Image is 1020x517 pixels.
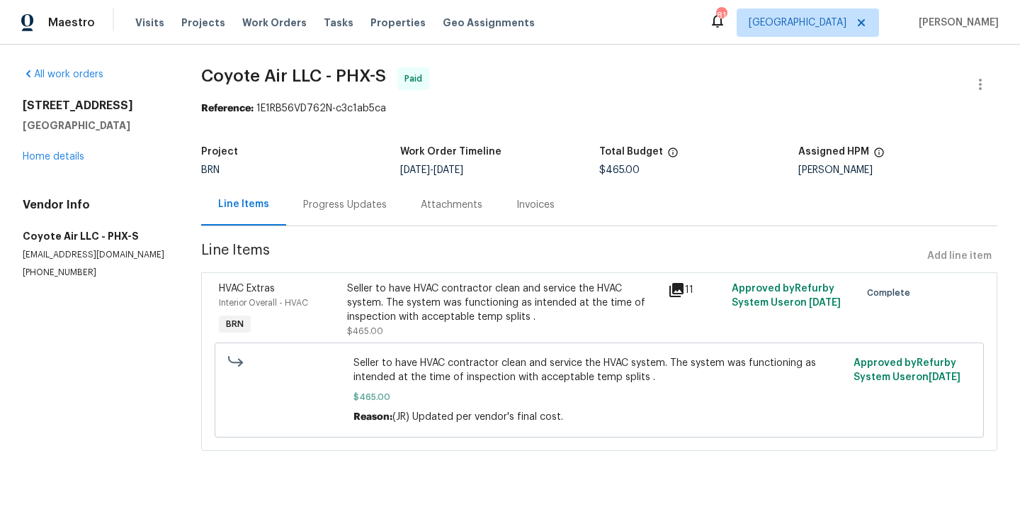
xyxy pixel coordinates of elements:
div: 1E1RB56VD762N-c3c1ab5ca [201,101,997,116]
div: 11 [668,282,723,299]
div: [PERSON_NAME] [798,165,997,175]
b: Reference: [201,104,254,113]
h5: Project [201,147,238,157]
span: BRN [201,165,220,175]
span: Interior Overall - HVAC [219,299,308,307]
span: Projects [181,16,225,30]
span: Work Orders [242,16,307,30]
span: Geo Assignments [443,16,535,30]
span: [DATE] [400,165,430,175]
h5: [GEOGRAPHIC_DATA] [23,118,167,133]
p: [EMAIL_ADDRESS][DOMAIN_NAME] [23,249,167,261]
div: Seller to have HVAC contractor clean and service the HVAC system. The system was functioning as i... [347,282,659,324]
span: [DATE] [929,372,960,382]
span: [PERSON_NAME] [913,16,999,30]
div: 81 [716,9,726,23]
h5: Total Budget [599,147,663,157]
a: All work orders [23,70,103,79]
span: Approved by Refurby System User on [854,358,960,382]
span: Paid [404,72,428,86]
h5: Coyote Air LLC - PHX-S [23,229,167,243]
h2: [STREET_ADDRESS] [23,99,167,113]
span: Coyote Air LLC - PHX-S [201,67,386,84]
p: [PHONE_NUMBER] [23,267,167,279]
span: Line Items [201,243,922,269]
span: Maestro [48,16,95,30]
h5: Assigned HPM [798,147,869,157]
div: Invoices [516,198,555,212]
span: $465.00 [599,165,640,175]
a: Home details [23,152,84,162]
span: $465.00 [347,327,383,335]
span: Properties [370,16,426,30]
span: (JR) Updated per vendor's final cost. [392,412,563,422]
span: Complete [867,286,916,300]
span: [GEOGRAPHIC_DATA] [749,16,846,30]
span: $465.00 [353,390,845,404]
h4: Vendor Info [23,198,167,212]
span: - [400,165,463,175]
h5: Work Order Timeline [400,147,501,157]
span: Reason: [353,412,392,422]
span: HVAC Extras [219,284,275,294]
span: [DATE] [433,165,463,175]
span: Seller to have HVAC contractor clean and service the HVAC system. The system was functioning as i... [353,356,845,384]
span: BRN [220,317,249,331]
span: Visits [135,16,164,30]
span: [DATE] [809,298,841,308]
div: Line Items [218,197,269,211]
span: The total cost of line items that have been proposed by Opendoor. This sum includes line items th... [667,147,679,165]
span: Approved by Refurby System User on [732,284,841,308]
span: The hpm assigned to this work order. [873,147,885,165]
div: Progress Updates [303,198,387,212]
div: Attachments [421,198,482,212]
span: Tasks [324,18,353,28]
